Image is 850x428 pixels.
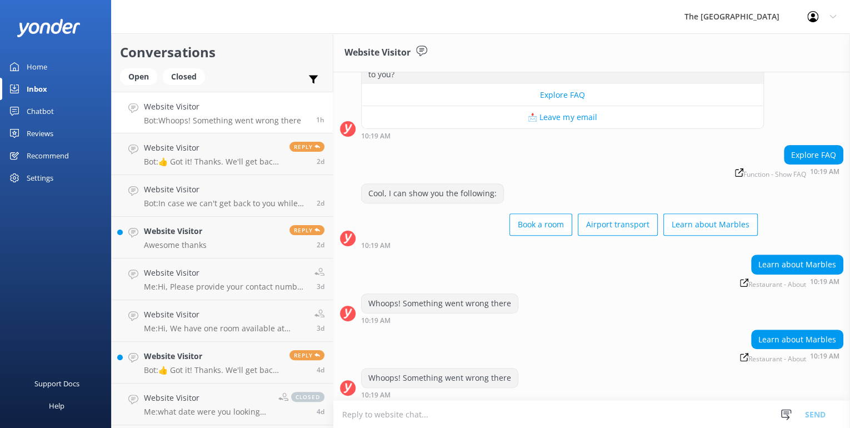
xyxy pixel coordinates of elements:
[112,300,333,342] a: Website VisitorMe:Hi, We have one room available at $169.00 per night. Please contact us on [PHON...
[163,68,205,85] div: Closed
[509,213,572,236] button: Book a room
[27,122,53,145] div: Reviews
[17,19,81,37] img: yonder-white-logo.png
[144,324,306,334] p: Me: Hi, We have one room available at $169.00 per night. Please contact us on [PHONE_NUMBER] to p...
[316,115,324,125] span: Aug 29 2025 10:19am (UTC +12:00) Pacific/Auckland
[810,353,839,362] strong: 10:19 AM
[362,294,518,313] div: Whoops! Something went wrong there
[361,133,391,140] strong: 10:19 AM
[317,198,324,208] span: Aug 27 2025 09:46am (UTC +12:00) Pacific/Auckland
[27,167,53,189] div: Settings
[289,142,324,152] span: Reply
[317,324,324,333] span: Aug 25 2025 03:12pm (UTC +12:00) Pacific/Auckland
[736,277,843,288] div: Aug 29 2025 10:19am (UTC +12:00) Pacific/Auckland
[112,175,333,217] a: Website VisitorBot:In case we can't get back to you while you're online, can you please enter you...
[731,167,843,178] div: Aug 29 2025 10:19am (UTC +12:00) Pacific/Auckland
[112,217,333,258] a: Website VisitorAwesome thanksReply2d
[289,225,324,235] span: Reply
[362,84,763,106] button: Explore FAQ
[144,308,306,321] h4: Website Visitor
[144,282,306,292] p: Me: Hi, Please provide your contact number to proceed with the booking.
[663,213,758,236] button: Learn about Marbles
[120,68,157,85] div: Open
[144,198,308,208] p: Bot: In case we can't get back to you while you're online, can you please enter your email 📩 so w...
[144,101,301,113] h4: Website Visitor
[27,100,54,122] div: Chatbot
[144,142,281,154] h4: Website Visitor
[144,267,306,279] h4: Website Visitor
[578,213,658,236] button: Airport transport
[317,157,324,166] span: Aug 27 2025 10:46am (UTC +12:00) Pacific/Auckland
[736,352,843,362] div: Aug 29 2025 10:19am (UTC +12:00) Pacific/Auckland
[344,46,411,60] h3: Website Visitor
[784,146,843,165] div: Explore FAQ
[317,407,324,416] span: Aug 24 2025 07:31pm (UTC +12:00) Pacific/Auckland
[27,145,69,167] div: Recommend
[361,241,758,249] div: Aug 29 2025 10:19am (UTC +12:00) Pacific/Auckland
[144,183,308,196] h4: Website Visitor
[144,157,281,167] p: Bot: 👍 Got it! Thanks. We'll get back to you as soon as we can
[144,365,281,375] p: Bot: 👍 Got it! Thanks. We'll get back to you as soon as we can
[740,353,806,362] span: Restaurant - About
[163,70,211,82] a: Closed
[810,168,839,178] strong: 10:19 AM
[112,258,333,300] a: Website VisitorMe:Hi, Please provide your contact number to proceed with the booking.3d
[317,282,324,291] span: Aug 25 2025 06:17pm (UTC +12:00) Pacific/Auckland
[120,42,324,63] h2: Conversations
[27,56,47,78] div: Home
[144,392,270,404] h4: Website Visitor
[361,392,391,399] strong: 10:19 AM
[317,365,324,375] span: Aug 25 2025 09:17am (UTC +12:00) Pacific/Auckland
[735,168,806,178] span: Function - Show FAQ
[49,395,64,417] div: Help
[362,369,518,387] div: Whoops! Something went wrong there
[144,407,270,417] p: Me: what date were you looking for?
[361,317,391,324] strong: 10:19 AM
[34,372,79,395] div: Support Docs
[361,391,518,399] div: Aug 29 2025 10:19am (UTC +12:00) Pacific/Auckland
[120,70,163,82] a: Open
[144,225,207,237] h4: Website Visitor
[291,392,324,402] span: closed
[112,133,333,175] a: Website VisitorBot:👍 Got it! Thanks. We'll get back to you as soon as we canReply2d
[112,92,333,133] a: Website VisitorBot:Whoops! Something went wrong there1h
[361,242,391,249] strong: 10:19 AM
[362,184,503,203] div: Cool, I can show you the following:
[810,278,839,288] strong: 10:19 AM
[361,316,518,324] div: Aug 29 2025 10:19am (UTC +12:00) Pacific/Auckland
[361,132,764,140] div: Aug 29 2025 10:19am (UTC +12:00) Pacific/Auckland
[144,116,301,126] p: Bot: Whoops! Something went wrong there
[289,350,324,360] span: Reply
[752,330,843,349] div: Learn about Marbles
[112,342,333,384] a: Website VisitorBot:👍 Got it! Thanks. We'll get back to you as soon as we canReply4d
[144,350,281,362] h4: Website Visitor
[740,278,806,288] span: Restaurant - About
[362,106,763,128] button: 📩 Leave my email
[752,255,843,274] div: Learn about Marbles
[112,384,333,425] a: Website VisitorMe:what date were you looking for?closed4d
[317,240,324,250] span: Aug 26 2025 05:09pm (UTC +12:00) Pacific/Auckland
[27,78,47,100] div: Inbox
[144,240,207,250] p: Awesome thanks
